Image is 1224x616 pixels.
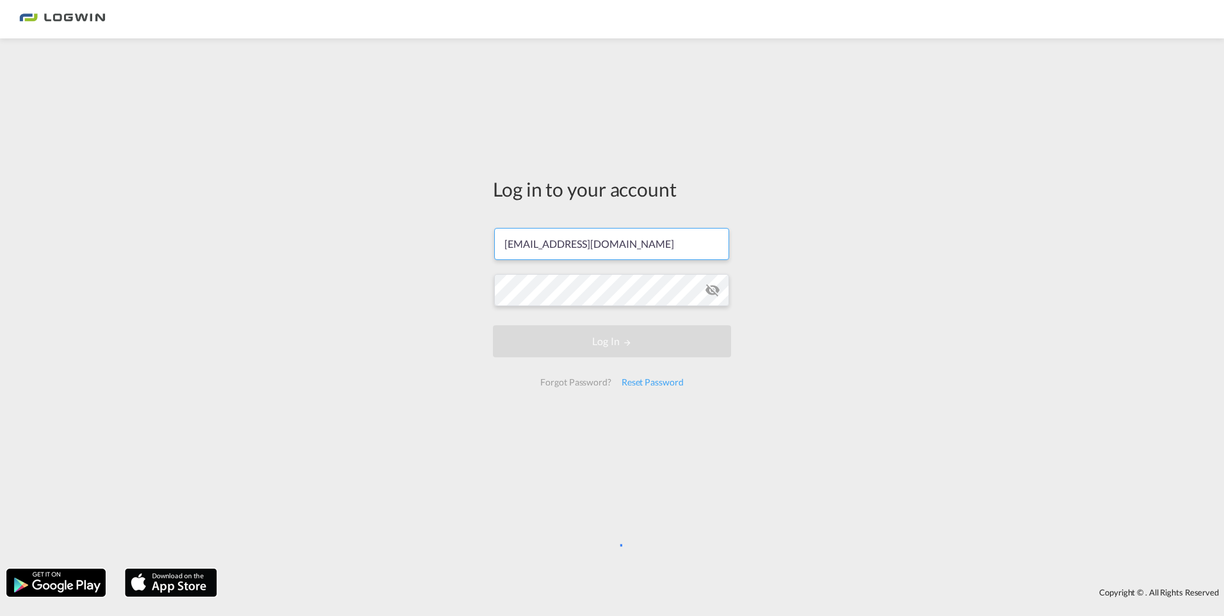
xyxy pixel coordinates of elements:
[124,567,218,598] img: apple.png
[5,567,107,598] img: google.png
[535,371,616,394] div: Forgot Password?
[705,282,720,298] md-icon: icon-eye-off
[223,581,1224,603] div: Copyright © . All Rights Reserved
[616,371,689,394] div: Reset Password
[493,325,731,357] button: LOGIN
[19,5,106,34] img: bc73a0e0d8c111efacd525e4c8ad7d32.png
[494,228,729,260] input: Enter email/phone number
[493,175,731,202] div: Log in to your account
